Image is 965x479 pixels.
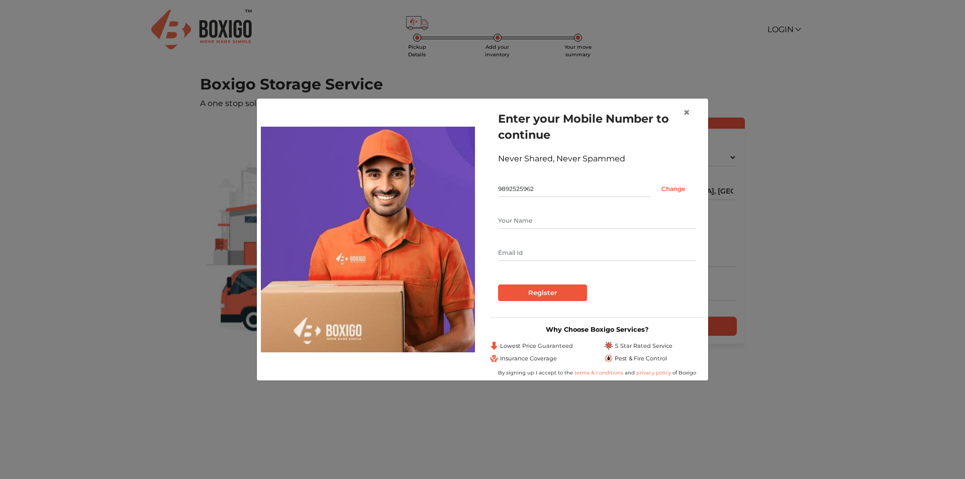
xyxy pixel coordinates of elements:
h1: Enter your Mobile Number to continue [498,111,696,143]
span: Lowest Price Guaranteed [500,342,573,350]
span: 5 Star Rated Service [615,342,672,350]
h3: Why Choose Boxigo Services? [490,326,704,333]
input: Register [498,284,587,302]
img: storage-img [261,127,475,352]
input: Email Id [498,245,696,261]
a: terms & conditions [574,369,625,376]
button: Close [675,99,698,127]
input: Change [650,181,696,197]
input: Mobile No [498,181,650,197]
a: privacy policy [635,369,672,376]
div: By signing up I accept to the and of Boxigo [490,369,704,376]
span: × [683,105,690,120]
span: Pest & Fire Control [615,354,667,363]
input: Your Name [498,213,696,229]
div: Never Shared, Never Spammed [498,153,696,165]
span: Insurance Coverage [500,354,557,363]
